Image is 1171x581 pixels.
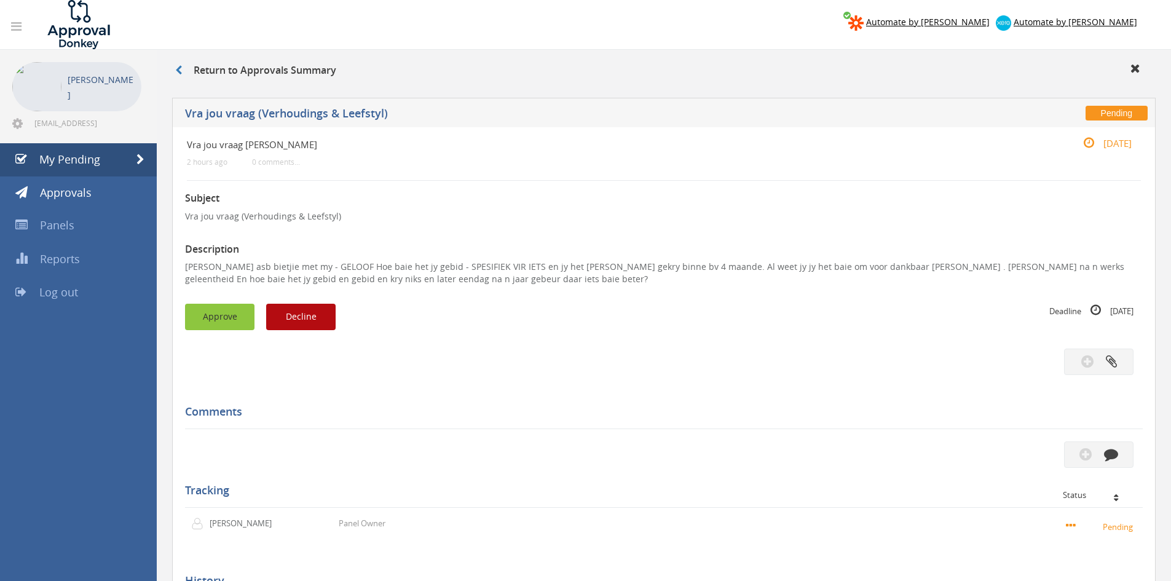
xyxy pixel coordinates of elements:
[40,218,74,232] span: Panels
[1049,304,1134,317] small: Deadline [DATE]
[191,518,210,530] img: user-icon.png
[210,518,280,529] p: [PERSON_NAME]
[185,108,858,123] h5: Vra jou vraag (Verhoudings & Leefstyl)
[996,15,1011,31] img: xero-logo.png
[1014,16,1137,28] span: Automate by [PERSON_NAME]
[39,152,100,167] span: My Pending
[339,518,385,529] p: Panel Owner
[39,285,78,299] span: Log out
[1066,520,1137,533] small: Pending
[185,261,1143,285] p: [PERSON_NAME] asb bietjie met my - GELOOF Hoe baie het jy gebid - SPESIFIEK VIR IETS en jy het [P...
[68,72,135,103] p: [PERSON_NAME]
[185,193,1143,204] h3: Subject
[1070,136,1132,150] small: [DATE]
[40,185,92,200] span: Approvals
[185,210,1143,223] p: Vra jou vraag (Verhoudings & Leefstyl)
[1063,491,1134,499] div: Status
[252,157,300,167] small: 0 comments...
[187,157,227,167] small: 2 hours ago
[848,15,864,31] img: zapier-logomark.png
[266,304,336,330] button: Decline
[1086,106,1148,121] span: Pending
[185,406,1134,418] h5: Comments
[185,304,254,330] button: Approve
[34,118,139,128] span: [EMAIL_ADDRESS][DOMAIN_NAME]
[866,16,990,28] span: Automate by [PERSON_NAME]
[40,251,80,266] span: Reports
[185,484,1134,497] h5: Tracking
[175,65,336,76] h3: Return to Approvals Summary
[187,140,982,150] h4: Vra jou vraag [PERSON_NAME]
[185,244,1143,255] h3: Description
